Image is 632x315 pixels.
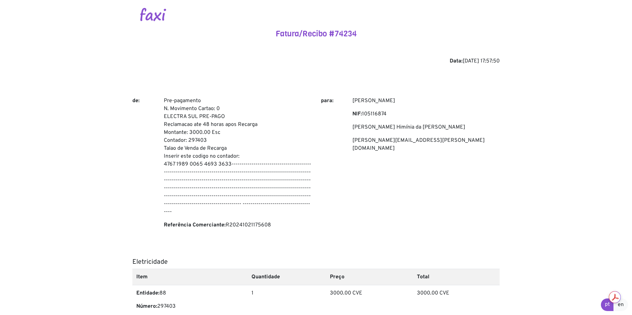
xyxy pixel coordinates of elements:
b: Referência Comerciante: [164,222,226,228]
b: Número: [136,303,157,310]
p: 105116874 [352,110,500,118]
div: [DATE] 17:57:50 [132,57,500,65]
p: 88 [136,289,244,297]
th: Item [132,269,248,285]
b: Data: [450,58,463,64]
b: de: [132,98,140,104]
p: 297403 [136,302,244,310]
b: para: [321,98,334,104]
h4: Fatura/Recibo #74234 [132,29,500,39]
p: [PERSON_NAME][EMAIL_ADDRESS][PERSON_NAME][DOMAIN_NAME] [352,137,500,152]
th: Total [413,269,500,285]
p: [PERSON_NAME] [352,97,500,105]
th: Preço [326,269,413,285]
h5: Eletricidade [132,258,500,266]
a: en [613,298,628,311]
b: NIF: [352,111,362,117]
p: Pre-pagamento N. Movimento Cartao: 0 ELECTRA SUL PRE-PAGO Reclamacao ate 48 horas apos Recarga Mo... [164,97,311,216]
b: Entidade: [136,290,159,296]
th: Quantidade [248,269,326,285]
p: [PERSON_NAME] Himínia da [PERSON_NAME] [352,123,500,131]
p: R20241021175608 [164,221,311,229]
a: pt [601,298,614,311]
